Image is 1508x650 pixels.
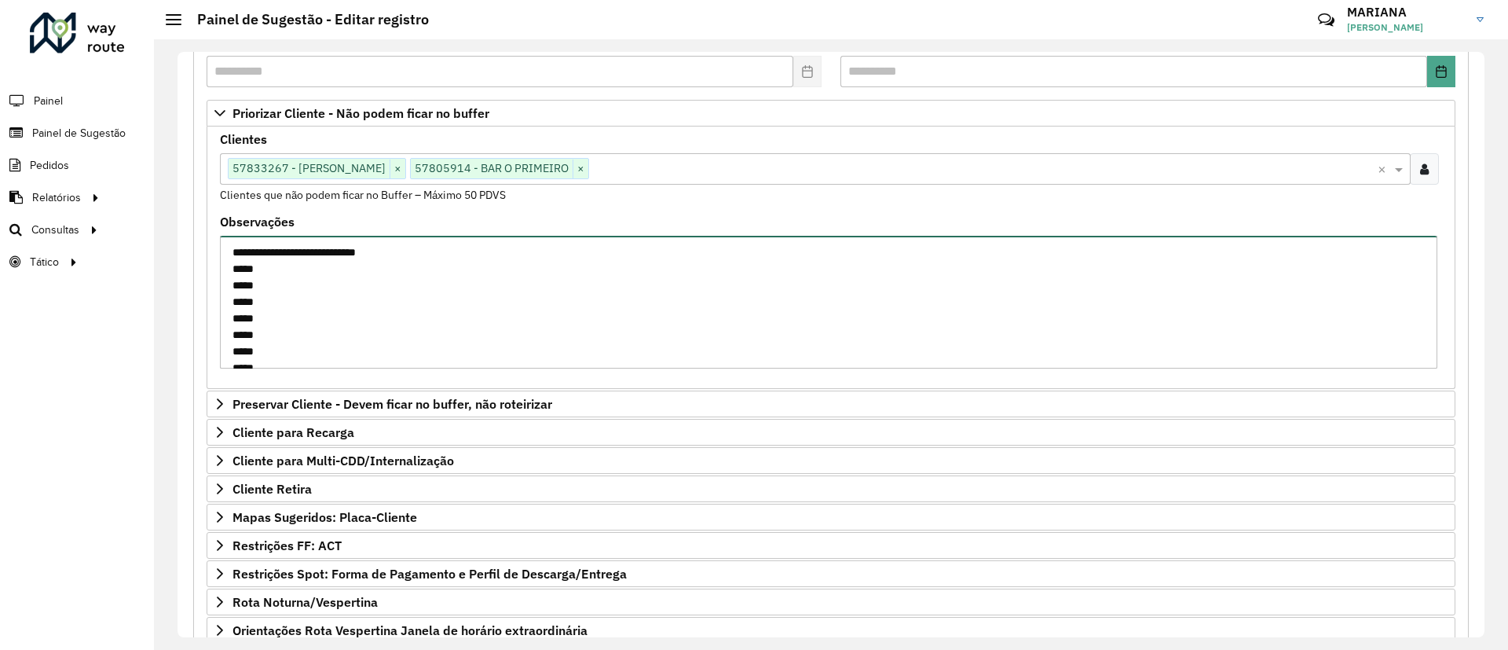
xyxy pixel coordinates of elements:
a: Priorizar Cliente - Não podem ficar no buffer [207,100,1455,127]
span: Pedidos [30,157,69,174]
a: Restrições FF: ACT [207,532,1455,559]
div: Priorizar Cliente - Não podem ficar no buffer [207,127,1455,389]
a: Preservar Cliente - Devem ficar no buffer, não roteirizar [207,391,1455,417]
span: Consultas [31,222,79,238]
span: Rota Noturna/Vespertina [232,596,378,608]
span: Priorizar Cliente - Não podem ficar no buffer [232,107,489,119]
span: Clear all [1378,160,1391,178]
a: Cliente Retira [207,476,1455,502]
span: Orientações Rota Vespertina Janela de horário extraordinária [232,624,587,637]
label: Clientes [220,130,267,149]
span: Tático [30,254,59,270]
span: 57805914 - BAR O PRIMEIRO [411,159,573,178]
h3: MARIANA [1347,5,1465,20]
span: Painel de Sugestão [32,125,126,141]
span: × [390,160,405,178]
span: Mapas Sugeridos: Placa-Cliente [232,511,417,523]
span: × [573,160,588,178]
a: Mapas Sugeridos: Placa-Cliente [207,504,1455,531]
span: Cliente para Multi-CDD/Internalização [232,454,454,467]
span: Restrições FF: ACT [232,539,342,552]
label: Observações [220,212,295,231]
h2: Painel de Sugestão - Editar registro [181,11,429,28]
span: Cliente Retira [232,483,312,495]
span: 57833267 - [PERSON_NAME] [229,159,390,178]
button: Choose Date [1427,56,1455,87]
span: Cliente para Recarga [232,426,354,439]
a: Cliente para Multi-CDD/Internalização [207,447,1455,474]
span: [PERSON_NAME] [1347,20,1465,35]
span: Restrições Spot: Forma de Pagamento e Perfil de Descarga/Entrega [232,567,627,580]
a: Restrições Spot: Forma de Pagamento e Perfil de Descarga/Entrega [207,560,1455,587]
a: Orientações Rota Vespertina Janela de horário extraordinária [207,617,1455,644]
span: Relatórios [32,189,81,206]
small: Clientes que não podem ficar no Buffer – Máximo 50 PDVS [220,188,506,202]
a: Cliente para Recarga [207,419,1455,446]
span: Painel [34,93,63,109]
a: Contato Rápido [1309,3,1343,37]
a: Rota Noturna/Vespertina [207,589,1455,615]
span: Preservar Cliente - Devem ficar no buffer, não roteirizar [232,398,552,410]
